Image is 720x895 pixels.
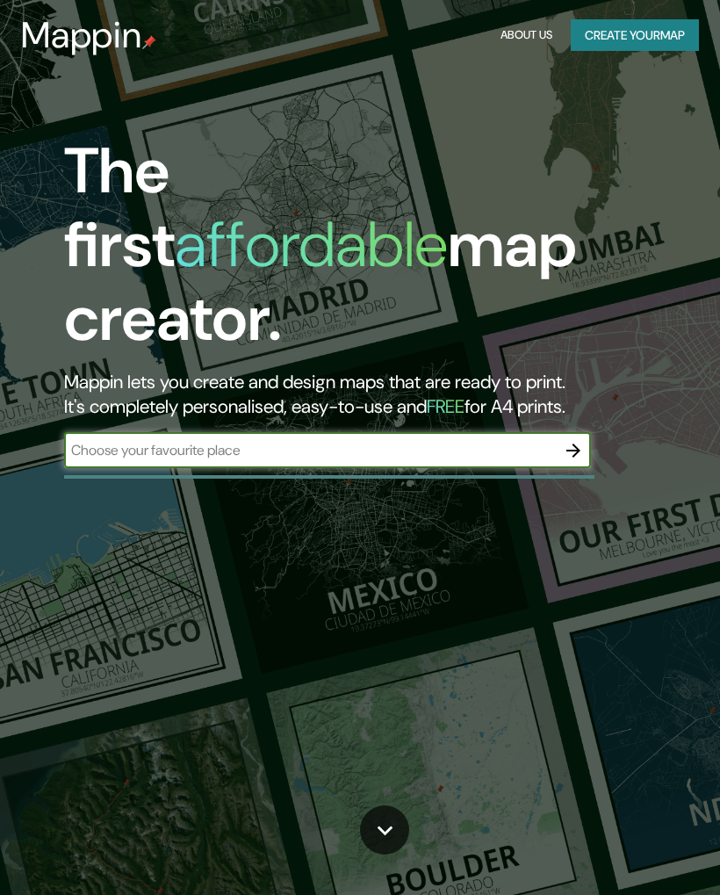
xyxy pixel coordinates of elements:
[427,394,464,419] h5: FREE
[175,204,448,285] h1: affordable
[64,134,640,370] h1: The first map creator.
[64,440,556,460] input: Choose your favourite place
[496,19,557,52] button: About Us
[64,370,640,419] h2: Mappin lets you create and design maps that are ready to print. It's completely personalised, eas...
[571,19,699,52] button: Create yourmap
[21,14,142,56] h3: Mappin
[142,35,156,49] img: mappin-pin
